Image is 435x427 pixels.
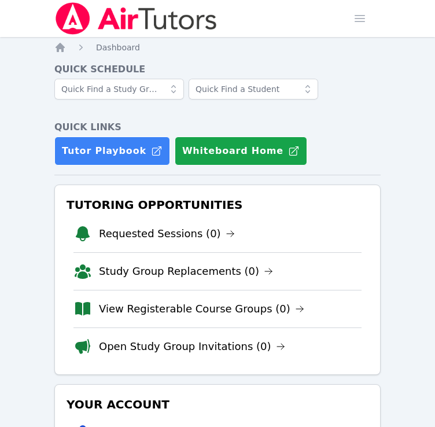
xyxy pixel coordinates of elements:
[54,2,218,35] img: Air Tutors
[64,194,371,215] h3: Tutoring Opportunities
[99,226,235,242] a: Requested Sessions (0)
[99,263,273,279] a: Study Group Replacements (0)
[99,301,304,317] a: View Registerable Course Groups (0)
[54,42,381,53] nav: Breadcrumb
[64,394,371,415] h3: Your Account
[99,338,285,355] a: Open Study Group Invitations (0)
[54,79,184,100] input: Quick Find a Study Group
[54,120,381,134] h4: Quick Links
[96,43,140,52] span: Dashboard
[54,62,381,76] h4: Quick Schedule
[189,79,318,100] input: Quick Find a Student
[175,137,307,165] button: Whiteboard Home
[54,137,170,165] a: Tutor Playbook
[96,42,140,53] a: Dashboard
